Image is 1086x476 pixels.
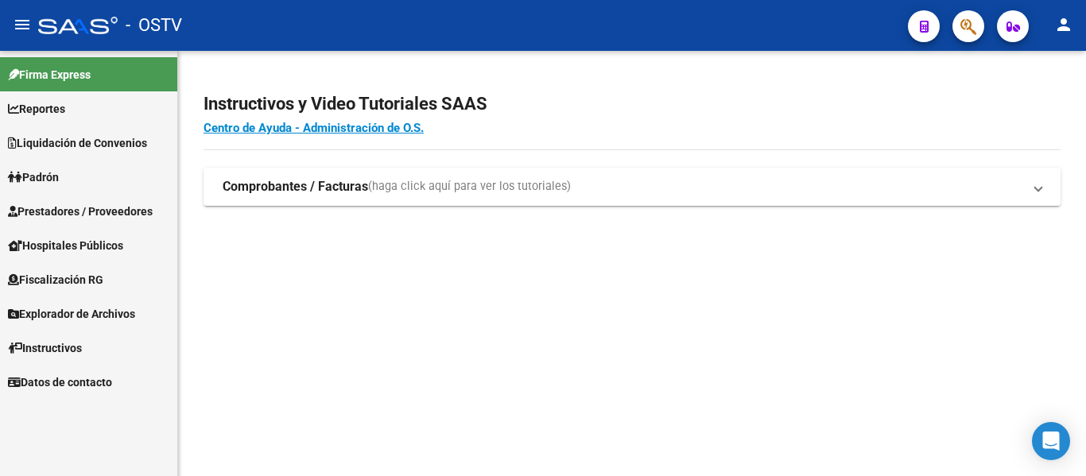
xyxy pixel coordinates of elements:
[204,89,1061,119] h2: Instructivos y Video Tutoriales SAAS
[8,271,103,288] span: Fiscalización RG
[204,168,1061,206] mat-expansion-panel-header: Comprobantes / Facturas(haga click aquí para ver los tutoriales)
[8,66,91,83] span: Firma Express
[8,203,153,220] span: Prestadores / Proveedores
[8,100,65,118] span: Reportes
[368,178,571,195] span: (haga click aquí para ver los tutoriales)
[8,305,135,323] span: Explorador de Archivos
[223,178,368,195] strong: Comprobantes / Facturas
[8,237,123,254] span: Hospitales Públicos
[8,134,147,152] span: Liquidación de Convenios
[1032,422,1070,460] div: Open Intercom Messenger
[8,168,59,186] span: Padrón
[126,8,182,43] span: - OSTV
[8,373,112,391] span: Datos de contacto
[8,339,82,357] span: Instructivos
[1054,15,1073,34] mat-icon: person
[13,15,32,34] mat-icon: menu
[204,121,424,135] a: Centro de Ayuda - Administración de O.S.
